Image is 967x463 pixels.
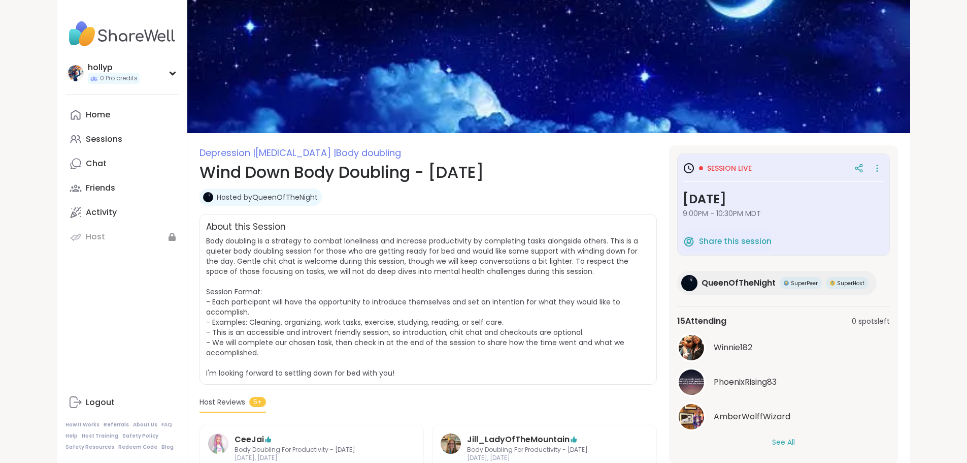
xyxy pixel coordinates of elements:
img: Peer Badge Three [784,281,789,286]
span: [MEDICAL_DATA] | [255,146,336,159]
div: Logout [86,397,115,408]
img: QueenOfTheNight [203,192,213,202]
div: Chat [86,158,107,169]
span: [DATE], [DATE] [235,454,389,462]
a: Home [65,103,179,127]
a: How It Works [65,421,99,428]
a: Host Training [82,433,118,440]
h1: Wind Down Body Doubling - [DATE] [199,160,657,184]
a: AmberWolffWizardAmberWolffWizard [677,403,890,431]
a: CeeJai [235,434,264,446]
span: SuperPeer [791,280,818,287]
h2: About this Session [206,221,286,234]
span: Depression | [199,146,255,159]
a: Winnie182Winnie182 [677,333,890,362]
a: Jill_LadyOfTheMountain [441,434,461,463]
a: About Us [133,421,157,428]
img: Jill_LadyOfTheMountain [441,434,461,454]
span: QueenOfTheNight [702,277,776,289]
span: SuperHost [837,280,864,287]
a: Host [65,225,179,249]
div: Friends [86,182,115,194]
div: Sessions [86,134,122,145]
a: Jill_LadyOfTheMountain [467,434,570,446]
img: ShareWell Logomark [683,235,695,248]
img: AmberWolffWizard [679,404,704,429]
a: Activity [65,200,179,225]
div: Activity [86,207,117,218]
a: QueenOfTheNightQueenOfTheNightPeer Badge ThreeSuperPeerPeer Badge OneSuperHost [677,271,877,295]
button: See All [772,437,795,448]
span: 5+ [249,397,266,407]
a: Referrals [104,421,129,428]
a: Sessions [65,127,179,151]
span: [DATE], [DATE] [467,454,622,462]
span: PhoenixRising83 [714,376,777,388]
span: AmberWolffWizard [714,411,790,423]
span: Session live [707,163,752,173]
img: QueenOfTheNight [681,275,697,291]
img: Winnie182 [679,335,704,360]
span: 9:00PM - 10:30PM MDT [683,208,884,219]
img: hollyp [68,65,84,81]
a: Logout [65,390,179,415]
a: Chat [65,151,179,176]
a: PhoenixRising83PhoenixRising83 [677,368,890,396]
a: FAQ [161,421,172,428]
span: Winnie182 [714,342,752,354]
a: Redeem Code [118,444,157,451]
span: Body Doubling For Productivity - [DATE] [467,446,622,454]
a: Safety Resources [65,444,114,451]
a: Safety Policy [122,433,158,440]
div: Home [86,109,110,120]
button: Share this session [683,231,772,252]
img: Peer Badge One [830,281,835,286]
img: ShareWell Nav Logo [65,16,179,52]
a: CeeJai [208,434,228,463]
span: Body doubling [336,146,401,159]
a: Blog [161,444,174,451]
span: Host Reviews [199,397,245,408]
span: 15 Attending [677,315,726,327]
a: Hosted byQueenOfTheNight [217,192,318,202]
a: Help [65,433,78,440]
span: Body doubling is a strategy to combat loneliness and increase productivity by completing tasks al... [206,236,638,378]
span: Body Doubling For Productivity - [DATE] [235,446,389,454]
span: 0 Pro credits [100,74,138,83]
img: PhoenixRising83 [679,369,704,395]
span: 0 spots left [852,316,890,327]
span: Share this session [699,236,772,248]
img: CeeJai [208,434,228,454]
h3: [DATE] [683,190,884,208]
a: Friends [65,176,179,200]
div: hollyp [88,62,140,73]
div: Host [86,231,105,242]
